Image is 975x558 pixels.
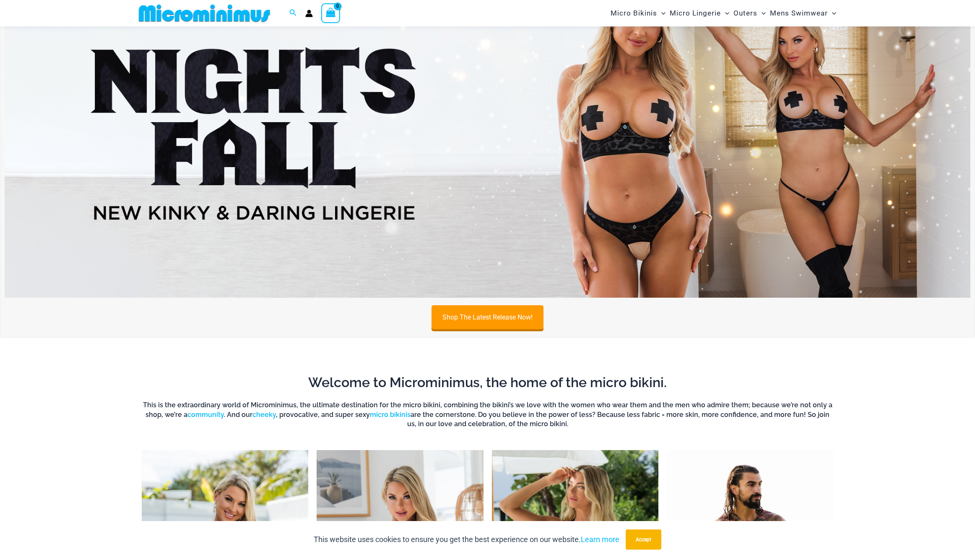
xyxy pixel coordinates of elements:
span: Menu Toggle [757,3,766,24]
a: Search icon link [289,8,297,18]
span: Menu Toggle [721,3,729,24]
span: Menu Toggle [828,3,836,24]
span: Outers [733,3,757,24]
a: Mens SwimwearMenu ToggleMenu Toggle [768,3,838,24]
a: Shop The Latest Release Now! [432,305,543,329]
img: MM SHOP LOGO FLAT [135,4,273,23]
a: Micro LingerieMenu ToggleMenu Toggle [668,3,731,24]
button: Accept [626,529,661,550]
span: Micro Bikinis [611,3,657,24]
span: Mens Swimwear [770,3,828,24]
h6: This is the extraordinary world of Microminimus, the ultimate destination for the micro bikini, c... [142,401,834,429]
a: Learn more [581,535,619,544]
nav: Site Navigation [607,1,840,25]
a: Account icon link [305,10,313,17]
a: View Shopping Cart, empty [321,3,341,23]
a: micro bikinis [370,411,411,419]
span: Menu Toggle [657,3,666,24]
span: Micro Lingerie [670,3,721,24]
a: Micro BikinisMenu ToggleMenu Toggle [608,3,668,24]
p: This website uses cookies to ensure you get the best experience on our website. [314,533,619,546]
a: community [187,411,224,419]
h2: Welcome to Microminimus, the home of the micro bikini. [142,374,834,391]
a: cheeky [252,411,276,419]
a: OutersMenu ToggleMenu Toggle [731,3,768,24]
